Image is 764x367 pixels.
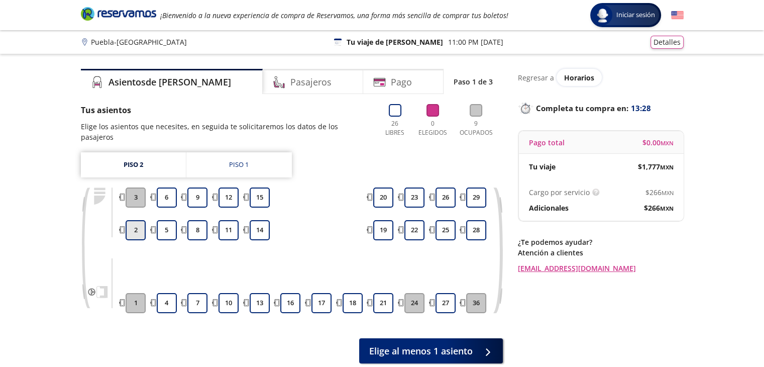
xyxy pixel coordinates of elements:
[157,293,177,313] button: 4
[219,220,239,240] button: 11
[518,263,684,273] a: [EMAIL_ADDRESS][DOMAIN_NAME]
[81,104,371,116] p: Tus asientos
[359,338,503,363] button: Elige al menos 1 asiento
[369,344,473,358] span: Elige al menos 1 asiento
[311,293,332,313] button: 17
[642,137,674,148] span: $ 0.00
[187,293,207,313] button: 7
[448,37,503,47] p: 11:00 PM [DATE]
[404,220,424,240] button: 22
[343,293,363,313] button: 18
[435,220,456,240] button: 25
[466,293,486,313] button: 36
[518,101,684,115] p: Completa tu compra en :
[529,137,565,148] p: Pago total
[404,293,424,313] button: 24
[435,293,456,313] button: 27
[644,203,674,213] span: $ 266
[631,103,651,114] span: 13:28
[662,189,674,197] small: MXN
[645,187,674,198] span: $ 266
[391,75,412,89] h4: Pago
[187,188,207,208] button: 9
[81,6,156,24] a: Brand Logo
[81,6,156,21] i: Brand Logo
[219,293,239,313] button: 10
[91,37,187,47] p: Puebla - [GEOGRAPHIC_DATA]
[671,9,684,22] button: English
[457,119,495,137] p: 9 Ocupados
[250,293,270,313] button: 13
[187,220,207,240] button: 8
[160,11,508,20] em: ¡Bienvenido a la nueva experiencia de compra de Reservamos, una forma más sencilla de comprar tus...
[529,161,556,172] p: Tu viaje
[290,75,332,89] h4: Pasajeros
[518,69,684,86] div: Regresar a ver horarios
[612,10,659,20] span: Iniciar sesión
[229,160,249,170] div: Piso 1
[564,73,594,82] span: Horarios
[650,36,684,49] button: Detalles
[466,220,486,240] button: 28
[416,119,450,137] p: 0 Elegidos
[404,188,424,208] button: 23
[219,188,239,208] button: 12
[347,37,443,47] p: Tu viaje de [PERSON_NAME]
[373,188,393,208] button: 20
[381,119,409,137] p: 26 Libres
[373,293,393,313] button: 21
[157,188,177,208] button: 6
[518,72,554,83] p: Regresar a
[250,220,270,240] button: 14
[518,237,684,247] p: ¿Te podemos ayudar?
[529,187,590,198] p: Cargo por servicio
[660,205,674,212] small: MXN
[454,76,493,87] p: Paso 1 de 3
[660,163,674,171] small: MXN
[126,220,146,240] button: 2
[638,161,674,172] span: $ 1,777
[661,139,674,147] small: MXN
[466,188,486,208] button: 29
[518,247,684,258] p: Atención a clientes
[126,293,146,313] button: 1
[250,188,270,208] button: 15
[280,293,300,313] button: 16
[373,220,393,240] button: 19
[186,152,292,177] a: Piso 1
[529,203,569,213] p: Adicionales
[126,188,146,208] button: 3
[435,188,456,208] button: 26
[108,75,231,89] h4: Asientos de [PERSON_NAME]
[157,220,177,240] button: 5
[81,152,186,177] a: Piso 2
[81,121,371,142] p: Elige los asientos que necesites, en seguida te solicitaremos los datos de los pasajeros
